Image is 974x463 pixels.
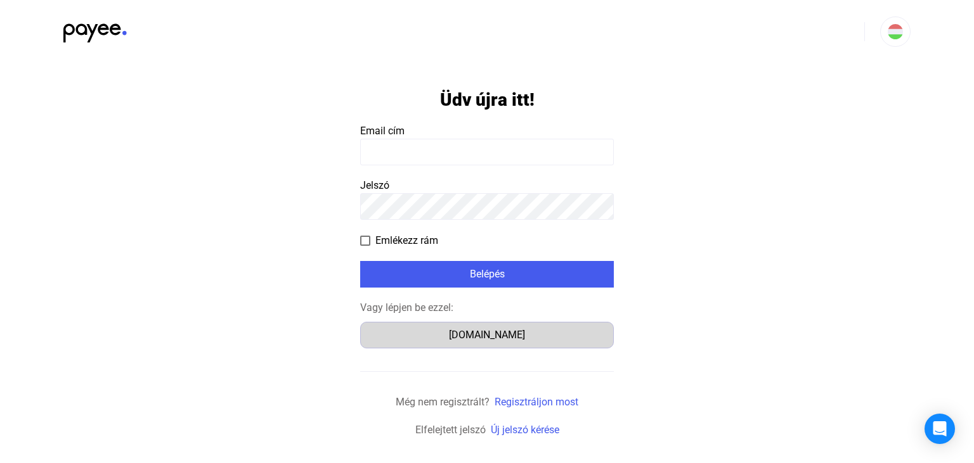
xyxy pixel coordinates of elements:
[360,329,614,341] a: [DOMAIN_NAME]
[360,261,614,288] button: Belépés
[365,327,609,343] div: [DOMAIN_NAME]
[491,424,559,436] a: Új jelszó kérése
[360,179,389,191] span: Jelszó
[375,233,438,248] span: Emlékezz rám
[440,89,535,111] h1: Üdv újra itt!
[360,300,614,315] div: Vagy lépjen be ezzel:
[364,267,610,282] div: Belépés
[396,396,490,408] span: Még nem regisztrált?
[63,16,127,42] img: black-payee-blue-dot.svg
[495,396,578,408] a: Regisztráljon most
[880,16,911,47] button: HU
[925,414,955,444] div: Open Intercom Messenger
[360,125,405,137] span: Email cím
[888,24,903,39] img: HU
[415,424,486,436] span: Elfelejtett jelszó
[360,322,614,348] button: [DOMAIN_NAME]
